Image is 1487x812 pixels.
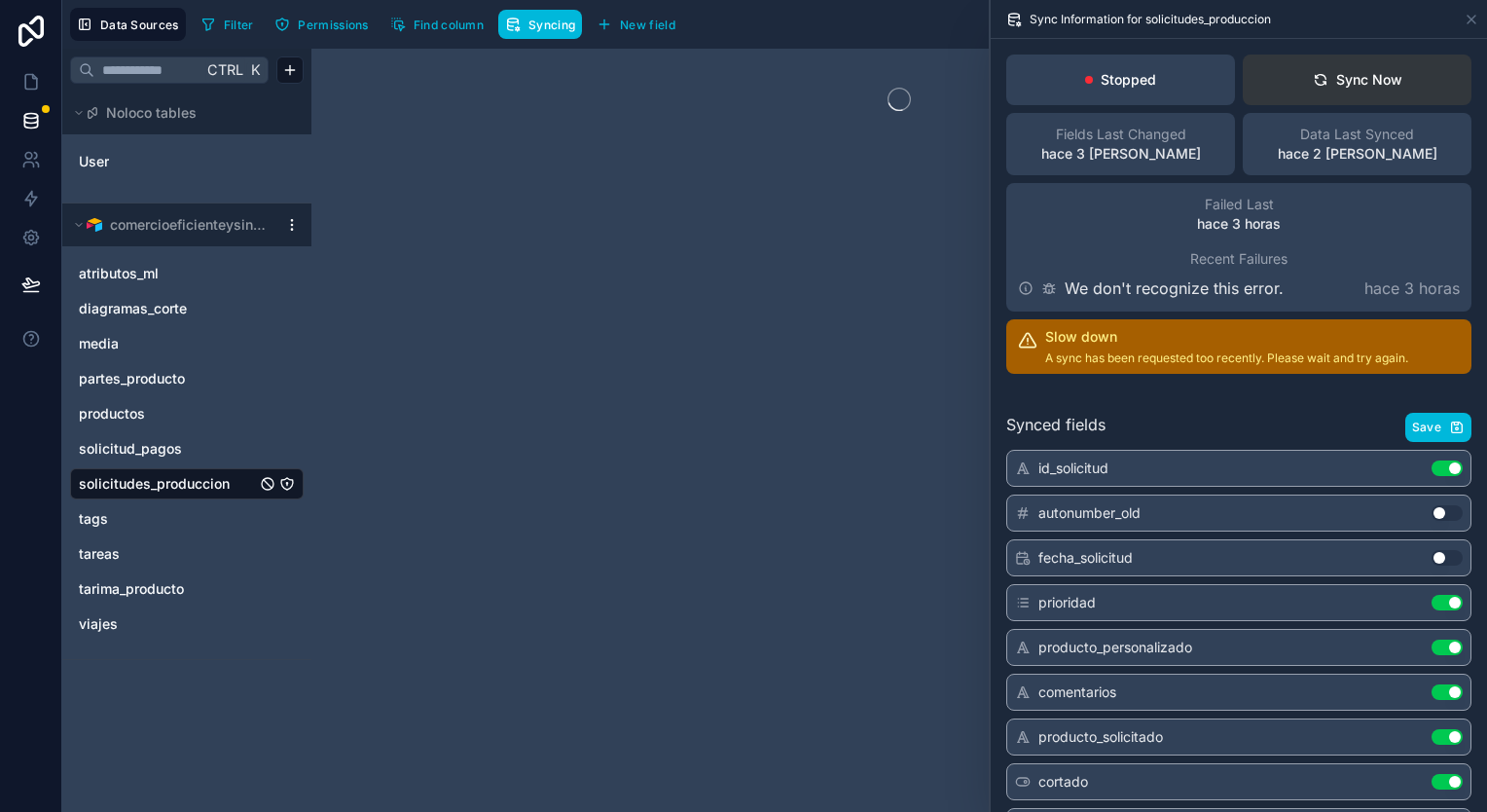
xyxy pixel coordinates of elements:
[1041,144,1201,164] p: hace 3 [PERSON_NAME]
[79,474,256,494] a: solicitudes_produccion
[1030,12,1271,27] span: Sync Information for solicitudes_produccion
[79,579,256,599] a: tarima_producto
[1405,413,1471,442] button: Save
[194,10,261,39] button: Filter
[79,439,256,459] a: solicitud_pagos
[70,363,304,394] div: partes_producto
[79,404,256,424] a: productos
[1038,503,1141,523] span: autonumber_old
[298,18,368,32] span: Permissions
[1038,593,1096,612] span: prioridad
[70,258,304,289] div: atributos_ml
[70,503,304,535] div: tags
[79,152,236,171] a: User
[70,538,304,570] div: tareas
[79,509,256,529] a: tags
[70,146,304,177] div: User
[590,10,682,39] button: New field
[1038,638,1192,657] span: producto_personalizado
[1205,195,1274,214] span: Failed Last
[498,10,590,39] a: Syncing
[79,474,230,494] span: solicitudes_produccion
[106,103,197,123] span: Noloco tables
[1038,459,1108,478] span: id_solicitud
[70,398,304,429] div: productos
[268,10,375,39] button: Permissions
[79,299,187,318] span: diagramas_corte
[79,334,119,353] span: media
[79,614,256,634] a: viajes
[1101,70,1156,90] p: Stopped
[1038,727,1163,747] span: producto_solicitado
[79,299,256,318] a: diagramas_corte
[224,18,254,32] span: Filter
[1038,548,1133,568] span: fecha_solicitud
[79,369,185,388] span: partes_producto
[1045,351,1408,366] p: A sync has been requested too recently. Please wait and try again.
[528,18,575,32] span: Syncing
[1190,249,1288,269] span: Recent Failures
[498,10,582,39] button: Syncing
[79,579,184,599] span: tarima_producto
[79,439,182,459] span: solicitud_pagos
[79,264,159,283] span: atributos_ml
[1300,125,1414,144] span: Data Last Synced
[1045,327,1408,347] h2: Slow down
[70,573,304,605] div: tarima_producto
[79,264,256,283] a: atributos_ml
[70,99,292,127] button: Noloco tables
[383,10,490,39] button: Find column
[70,468,304,499] div: solicitudes_produccion
[248,63,262,77] span: K
[1313,70,1402,90] div: Sync Now
[1056,125,1186,144] span: Fields Last Changed
[1006,413,1106,442] span: Synced fields
[70,328,304,359] div: media
[79,614,118,634] span: viajes
[87,217,102,233] img: Airtable Logo
[205,57,245,82] span: Ctrl
[70,293,304,324] div: diagramas_corte
[268,10,382,39] a: Permissions
[79,369,256,388] a: partes_producto
[1038,683,1116,702] span: comentarios
[79,334,256,353] a: media
[1243,55,1471,105] button: Sync Now
[1197,214,1281,234] p: hace 3 horas
[70,8,186,41] button: Data Sources
[79,509,108,529] span: tags
[1412,420,1441,435] span: Save
[110,215,268,235] span: comercioeficienteysingular
[79,544,256,564] a: tareas
[1364,277,1460,300] p: hace 3 horas
[79,404,145,424] span: productos
[70,433,304,464] div: solicitud_pagos
[1278,144,1437,164] p: hace 2 [PERSON_NAME]
[1065,277,1284,300] p: We don't recognize this error.
[79,152,109,171] span: User
[620,18,675,32] span: New field
[414,18,484,32] span: Find column
[100,18,179,32] span: Data Sources
[70,211,276,239] button: Airtable Logocomercioeficienteysingular
[1038,772,1088,792] span: cortado
[79,544,120,564] span: tareas
[70,609,304,640] div: viajes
